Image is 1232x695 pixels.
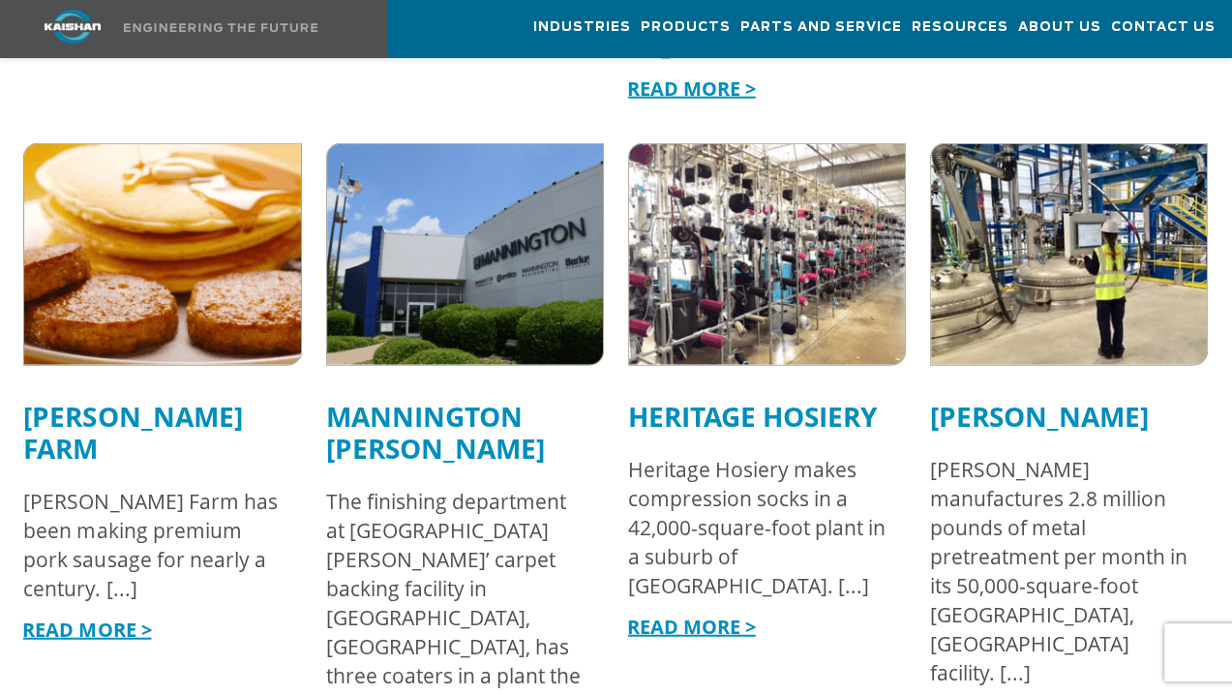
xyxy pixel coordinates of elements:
span: Industries [533,16,631,39]
a: Heritage Hosiery [628,398,877,435]
div: [PERSON_NAME] Farm has been making premium pork sausage for nearly a century. [...] [23,487,282,603]
img: Engineering the future [124,23,317,32]
div: [PERSON_NAME] manufactures 2.8 million pounds of metal pretreatment per month in its 50,000-squar... [930,455,1188,687]
div: Heritage Hosiery makes compression socks in a 42,000-square-foot plant in a suburb of [GEOGRAPHIC... [628,455,886,600]
span: Contact Us [1111,16,1216,39]
a: Mannington [PERSON_NAME] [326,398,545,467]
a: READ MORE > [22,617,151,643]
span: About Us [1018,16,1101,39]
a: Resources [912,1,1008,53]
a: READ MORE > [627,76,756,102]
a: Contact Us [1111,1,1216,53]
span: Parts and Service [740,16,902,39]
a: [PERSON_NAME] Farm [23,398,242,467]
a: About Us [1018,1,1101,53]
span: Resources [912,16,1008,39]
a: READ MORE > [627,614,756,640]
span: Products [641,16,731,39]
a: Industries [533,1,631,53]
a: Parts and Service [740,1,902,53]
a: Products [641,1,731,53]
a: [PERSON_NAME] [930,398,1149,435]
